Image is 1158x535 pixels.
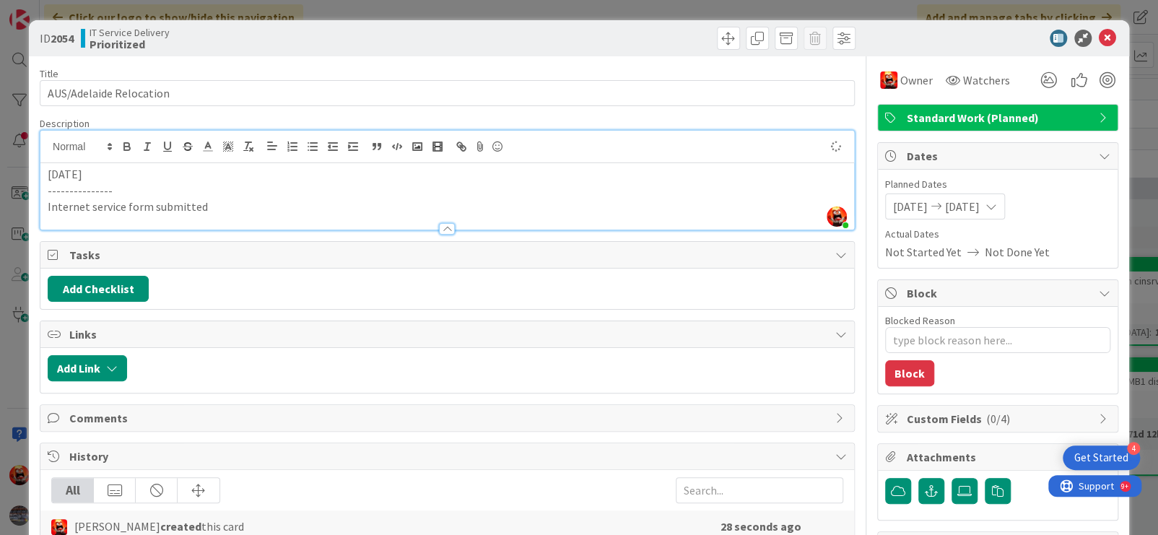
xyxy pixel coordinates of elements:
span: History [69,448,828,465]
div: All [52,478,94,503]
span: [DATE] [945,198,980,215]
label: Title [40,67,58,80]
button: Block [885,360,934,386]
input: Search... [676,477,843,503]
b: 28 seconds ago [721,519,801,534]
div: Get Started [1074,451,1128,465]
b: Prioritized [90,38,170,50]
span: Links [69,326,828,343]
span: Standard Work (Planned) [907,109,1092,126]
span: IT Service Delivery [90,27,170,38]
button: Add Checklist [48,276,149,302]
p: --------------- [48,183,847,199]
span: Not Started Yet [885,243,962,261]
span: [DATE] [893,198,928,215]
span: ID [40,30,74,47]
b: created [160,519,201,534]
p: Internet service form submitted [48,199,847,215]
div: Open Get Started checklist, remaining modules: 4 [1063,445,1140,470]
div: 9+ [73,6,80,17]
p: [DATE] [48,166,847,183]
label: Blocked Reason [885,314,955,327]
span: [PERSON_NAME] this card [74,518,244,535]
span: Custom Fields [907,410,1092,427]
span: Planned Dates [885,177,1110,192]
button: Add Link [48,355,127,381]
span: Not Done Yet [985,243,1050,261]
span: Watchers [963,71,1010,89]
span: Tasks [69,246,828,264]
span: Attachments [907,448,1092,466]
span: Comments [69,409,828,427]
div: 4 [1127,442,1140,455]
span: Support [30,2,66,19]
img: VN [51,519,67,535]
input: type card name here... [40,80,855,106]
b: 2054 [51,31,74,45]
img: VN [880,71,897,89]
span: Block [907,284,1092,302]
span: ( 0/4 ) [986,412,1010,426]
span: Owner [900,71,933,89]
span: Dates [907,147,1092,165]
span: Description [40,117,90,130]
span: Actual Dates [885,227,1110,242]
img: RgTeOc3I8ELJmhTdjS0YQeX5emZJLXRn.jpg [827,206,847,227]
